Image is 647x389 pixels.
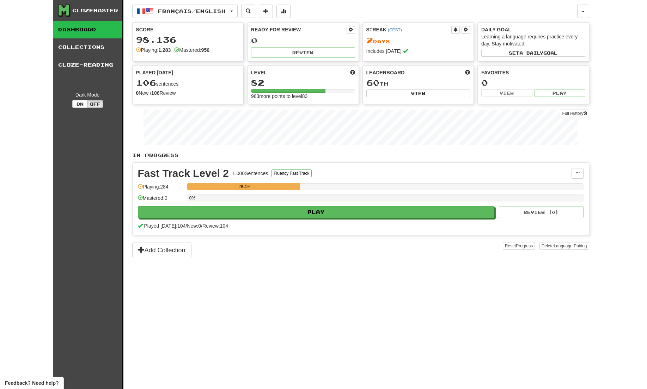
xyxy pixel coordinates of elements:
[366,69,405,76] span: Leaderboard
[251,36,355,45] div: 0
[72,100,88,108] button: On
[138,206,495,218] button: Play
[132,5,238,18] button: Français/English
[87,100,103,108] button: Off
[366,36,470,45] div: Day s
[388,27,402,32] a: (CEST)
[53,21,122,38] a: Dashboard
[201,47,209,53] strong: 956
[132,152,589,159] p: In Progress
[481,33,585,47] div: Learning a language requires practice every day. Stay motivated!
[366,89,470,97] button: View
[271,169,311,177] button: Fluency Fast Track
[136,78,240,87] div: sentences
[276,5,291,18] button: More stats
[519,50,543,55] span: a daily
[251,26,347,33] div: Ready for Review
[58,91,117,98] div: Dark Mode
[516,243,533,248] span: Progress
[189,183,300,190] div: 28.4%
[241,5,255,18] button: Search sentences
[499,206,584,218] button: Review (0)
[481,78,585,87] div: 0
[503,242,535,250] button: ResetProgress
[481,69,585,76] div: Favorites
[158,8,226,14] span: Français / English
[151,90,159,96] strong: 106
[201,223,202,229] span: /
[136,35,240,44] div: 98.136
[554,243,587,248] span: Language Pairing
[366,78,380,87] span: 60
[251,78,355,87] div: 82
[251,69,267,76] span: Level
[560,110,589,117] a: Full History
[187,223,201,229] span: New: 0
[138,183,184,195] div: Playing: 284
[138,194,184,206] div: Mastered: 0
[366,48,470,55] div: Includes [DATE]!
[174,47,209,54] div: Mastered:
[53,56,122,74] a: Cloze-Reading
[5,379,59,387] span: Open feedback widget
[185,223,187,229] span: /
[350,69,355,76] span: Score more points to level up
[136,26,240,33] div: Score
[138,168,229,179] div: Fast Track Level 2
[136,90,139,96] strong: 0
[481,26,585,33] div: Daily Goal
[539,242,589,250] button: DeleteLanguage Pairing
[366,78,470,87] div: th
[53,38,122,56] a: Collections
[481,89,532,97] button: View
[136,69,173,76] span: Played [DATE]
[158,47,171,53] strong: 1.283
[251,47,355,58] button: Review
[202,223,228,229] span: Review: 104
[465,69,470,76] span: This week in points, UTC
[132,242,191,258] button: Add Collection
[136,78,156,87] span: 106
[251,93,355,100] div: 983 more points to level 83
[136,47,171,54] div: Playing:
[366,26,452,33] div: Streak
[534,89,585,97] button: Play
[72,7,118,14] div: Clozemaster
[144,223,185,229] span: Played [DATE]: 104
[259,5,273,18] button: Add sentence to collection
[232,170,268,177] div: 1.000 Sentences
[136,89,240,97] div: New / Review
[366,35,373,45] span: 2
[481,49,585,57] button: Seta dailygoal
